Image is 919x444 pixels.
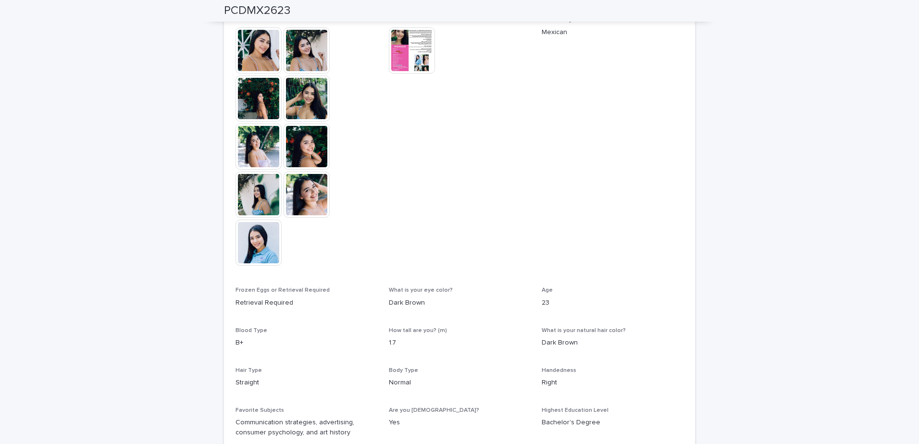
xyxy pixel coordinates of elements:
span: Blood Type [236,328,267,333]
p: Straight [236,378,377,388]
p: Bachelor's Degree [542,418,683,428]
p: Yes [389,418,531,428]
p: 23 [542,298,683,308]
span: Hair Type [236,368,262,373]
p: Right [542,378,683,388]
span: Body Type [389,368,418,373]
span: Favorite Subjects [236,407,284,413]
span: How tall are you? (m) [389,328,447,333]
span: Age [542,287,553,293]
p: 1.7 [389,338,531,348]
p: Dark Brown [542,338,683,348]
p: Retrieval Required [236,298,377,308]
p: Mexican [542,27,683,37]
span: What is your eye color? [389,287,453,293]
span: Frozen Eggs or Retrieval Required [236,287,330,293]
h2: PCDMX2623 [224,4,290,18]
p: Dark Brown [389,298,531,308]
span: What is your natural hair color? [542,328,626,333]
span: Handedness [542,368,576,373]
span: Highest Education Level [542,407,609,413]
p: Normal [389,378,531,388]
span: Are you [DEMOGRAPHIC_DATA]? [389,407,479,413]
p: B+ [236,338,377,348]
p: Communication strategies, advertising, consumer psychology, and art history [236,418,377,438]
